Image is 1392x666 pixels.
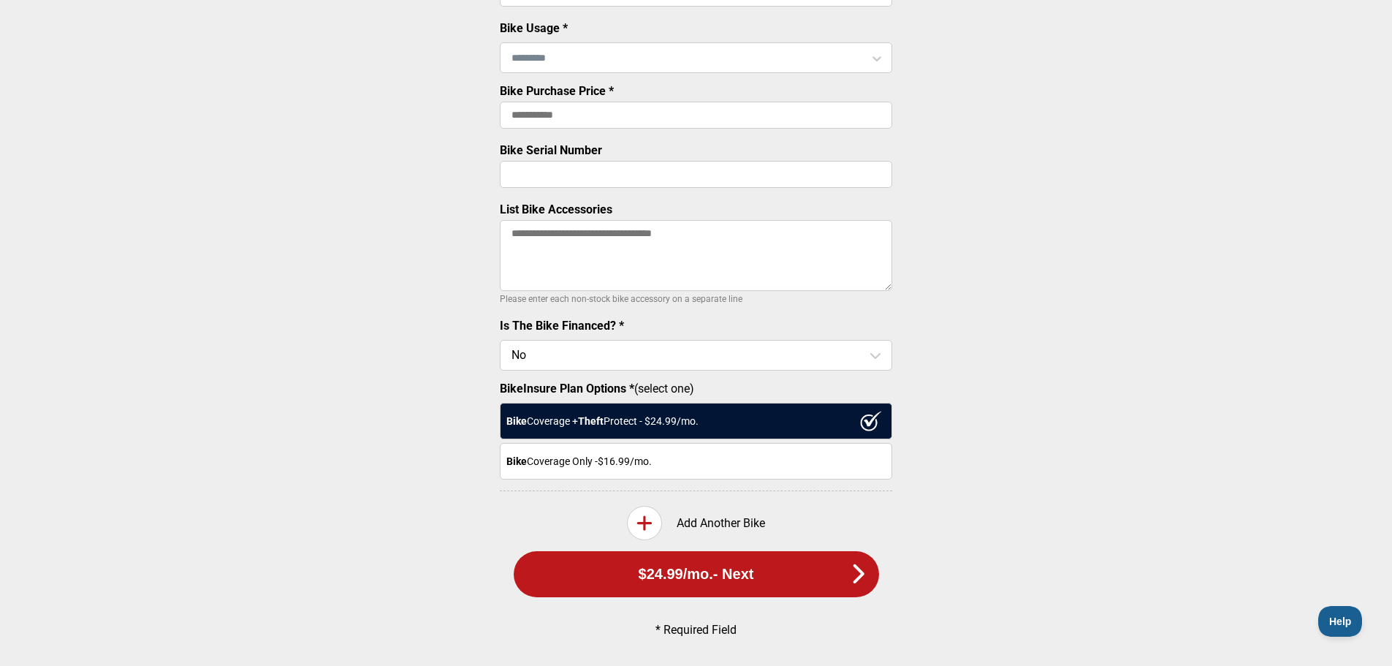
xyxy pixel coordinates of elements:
p: Please enter each non-stock bike accessory on a separate line [500,290,892,308]
div: Add Another Bike [500,506,892,540]
label: Bike Purchase Price * [500,84,614,98]
label: Bike Serial Number [500,143,602,157]
strong: BikeInsure Plan Options * [500,382,634,396]
iframe: Toggle Customer Support [1318,606,1363,637]
span: /mo. [683,566,713,583]
div: Coverage Only - $16.99 /mo. [500,443,892,480]
img: ux1sgP1Haf775SAghJI38DyDlYP+32lKFAAAAAElFTkSuQmCC [860,411,882,431]
strong: Bike [506,455,527,467]
label: Bike Usage * [500,21,568,35]
p: * Required Field [525,623,868,637]
strong: Theft [578,415,604,427]
button: $24.99/mo.- Next [514,551,879,597]
label: Is The Bike Financed? * [500,319,624,333]
label: List Bike Accessories [500,203,612,216]
label: (select one) [500,382,892,396]
strong: Bike [506,415,527,427]
div: Coverage + Protect - $ 24.99 /mo. [500,403,892,439]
